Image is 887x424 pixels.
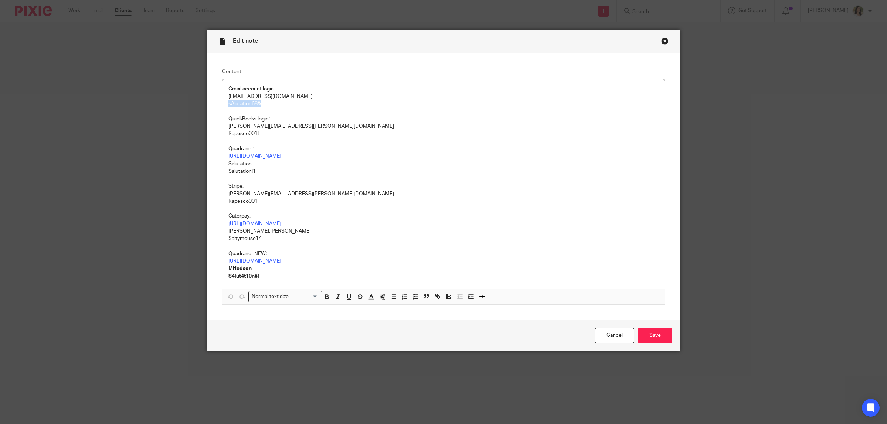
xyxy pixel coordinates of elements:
[228,145,659,153] p: Quadranet:
[638,328,672,343] input: Save
[228,160,659,168] p: Salutation
[228,93,659,100] p: [EMAIL_ADDRESS][DOMAIN_NAME]
[228,100,659,107] p: sAlutation68&
[228,182,659,190] p: Stripe:
[228,221,281,226] a: [URL][DOMAIN_NAME]
[661,37,669,45] div: Close this dialog window
[228,168,659,175] p: Salutation!1
[228,274,259,279] strong: S4lut4t10n#!
[228,154,281,159] a: [URL][DOMAIN_NAME]
[291,293,318,301] input: Search for option
[228,123,659,130] p: [PERSON_NAME][EMAIL_ADDRESS][PERSON_NAME][DOMAIN_NAME]
[248,291,322,302] div: Search for option
[595,328,634,343] a: Cancel
[228,115,659,123] p: QuickBooks login:
[228,190,659,198] p: [PERSON_NAME][EMAIL_ADDRESS][PERSON_NAME][DOMAIN_NAME]
[228,259,281,264] a: [URL][DOMAIN_NAME]
[228,250,659,257] p: Quadranet NEW:
[228,130,659,137] p: Rapesco001!
[250,293,290,301] span: Normal text size
[228,235,659,242] p: Saltymouse14
[228,85,659,93] p: Gmail account login:
[228,212,659,220] p: Caterpay:
[233,38,258,44] span: Edit note
[228,266,252,271] strong: MHudson
[228,198,659,205] p: Rapesco001
[228,228,659,235] p: [PERSON_NAME].[PERSON_NAME]
[222,68,665,75] label: Content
